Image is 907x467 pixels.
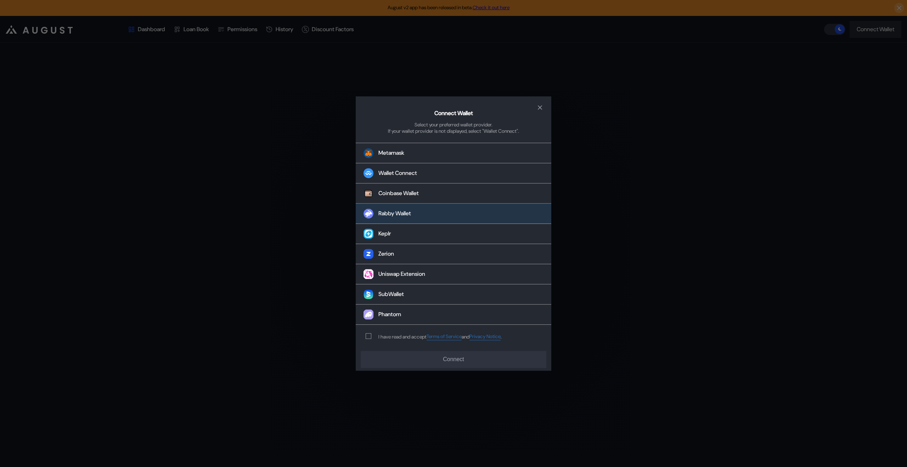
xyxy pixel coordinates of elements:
img: SubWallet [364,290,373,300]
button: Connect [361,351,546,368]
button: close modal [534,102,546,113]
div: If your wallet provider is not displayed, select "Wallet Connect". [388,128,519,134]
div: Coinbase Wallet [378,190,419,197]
a: Terms of Service [427,334,462,340]
button: SubWalletSubWallet [356,285,551,305]
span: and [462,334,469,340]
img: Rabby Wallet [364,209,373,219]
img: Uniswap Extension [364,269,373,279]
div: SubWallet [378,291,404,298]
div: Select your preferred wallet provider. [415,121,492,128]
div: Phantom [378,311,401,318]
a: Privacy Notice [469,334,501,340]
button: ZerionZerion [356,244,551,264]
img: Zerion [364,249,373,259]
div: Rabby Wallet [378,210,411,217]
button: KeplrKeplr [356,224,551,244]
div: Wallet Connect [378,170,417,177]
div: Metamask [378,149,404,157]
button: Metamask [356,143,551,164]
button: PhantomPhantom [356,305,551,325]
div: Uniswap Extension [378,270,425,278]
div: Zerion [378,250,394,258]
h2: Connect Wallet [434,109,473,117]
button: Coinbase WalletCoinbase Wallet [356,184,551,204]
img: Keplr [364,229,373,239]
div: Keplr [378,230,391,238]
div: I have read and accept . [378,334,502,340]
button: Rabby WalletRabby Wallet [356,204,551,224]
img: Coinbase Wallet [364,189,373,199]
button: Uniswap ExtensionUniswap Extension [356,264,551,285]
img: Phantom [364,310,373,320]
button: Wallet Connect [356,164,551,184]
